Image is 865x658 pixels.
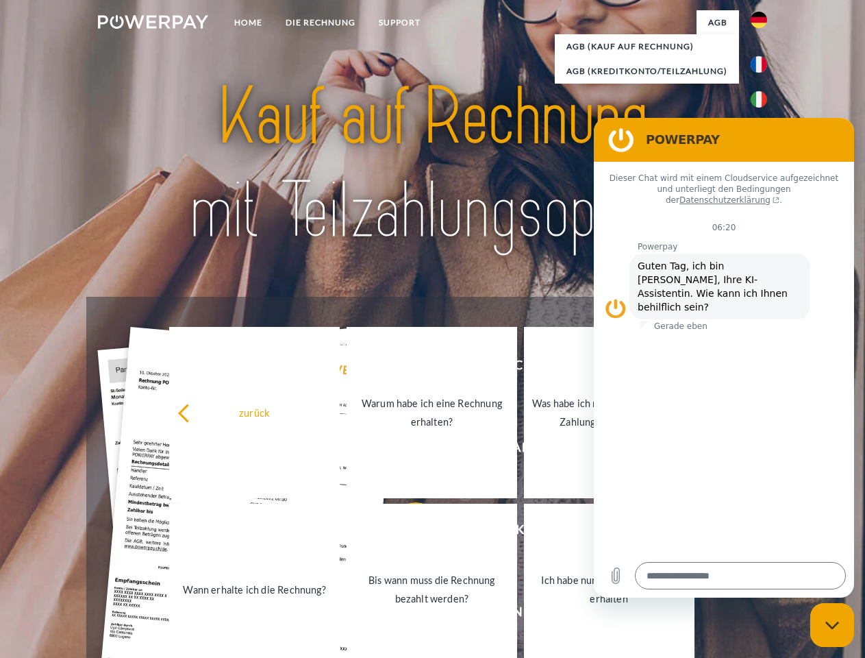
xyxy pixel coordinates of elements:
[355,571,509,608] div: Bis wann muss die Rechnung bezahlt werden?
[697,10,739,35] a: agb
[751,56,767,73] img: fr
[555,34,739,59] a: AGB (Kauf auf Rechnung)
[524,327,694,498] a: Was habe ich noch offen, ist meine Zahlung eingegangen?
[594,118,854,598] iframe: Messaging-Fenster
[555,59,739,84] a: AGB (Kreditkonto/Teilzahlung)
[98,15,208,29] img: logo-powerpay-white.svg
[367,10,432,35] a: SUPPORT
[355,394,509,431] div: Warum habe ich eine Rechnung erhalten?
[532,571,686,608] div: Ich habe nur eine Teillieferung erhalten
[751,91,767,108] img: it
[810,603,854,647] iframe: Schaltfläche zum Öffnen des Messaging-Fensters; Konversation läuft
[131,66,734,263] img: title-powerpay_de.svg
[223,10,274,35] a: Home
[274,10,367,35] a: DIE RECHNUNG
[751,12,767,28] img: de
[532,394,686,431] div: Was habe ich noch offen, ist meine Zahlung eingegangen?
[177,403,331,422] div: zurück
[177,580,331,598] div: Wann erhalte ich die Rechnung?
